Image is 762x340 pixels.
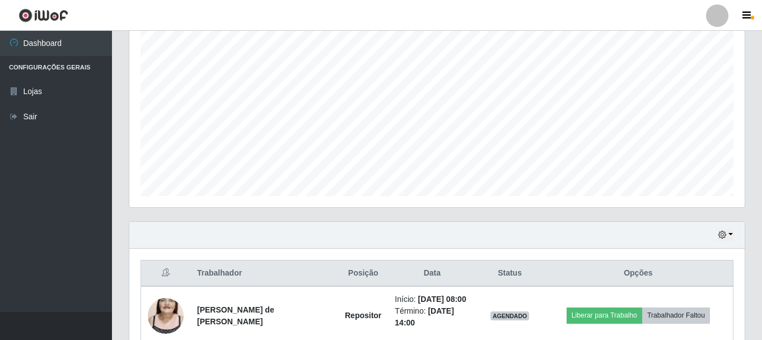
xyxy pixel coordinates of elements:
[544,260,733,287] th: Opções
[642,308,710,323] button: Trabalhador Faltou
[345,311,381,320] strong: Repositor
[490,311,530,320] span: AGENDADO
[388,260,476,287] th: Data
[395,305,469,329] li: Término:
[197,305,274,326] strong: [PERSON_NAME] de [PERSON_NAME]
[395,294,469,305] li: Início:
[567,308,642,323] button: Liberar para Trabalho
[338,260,388,287] th: Posição
[18,8,68,22] img: CoreUI Logo
[476,260,543,287] th: Status
[190,260,338,287] th: Trabalhador
[418,295,466,304] time: [DATE] 08:00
